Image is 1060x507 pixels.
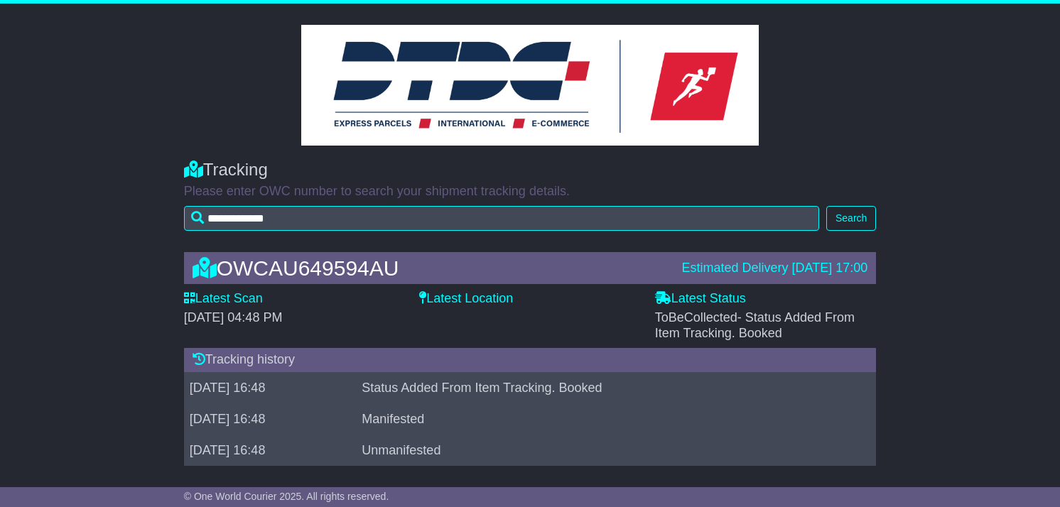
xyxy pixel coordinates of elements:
[184,184,877,200] p: Please enter OWC number to search your shipment tracking details.
[301,25,759,146] img: GetCustomerLogo
[356,435,853,466] td: Unmanifested
[184,403,357,435] td: [DATE] 16:48
[184,435,357,466] td: [DATE] 16:48
[184,160,877,180] div: Tracking
[655,291,746,307] label: Latest Status
[682,261,868,276] div: Estimated Delivery [DATE] 17:00
[184,291,263,307] label: Latest Scan
[655,310,855,340] span: - Status Added From Item Tracking. Booked
[826,206,876,231] button: Search
[184,491,389,502] span: © One World Courier 2025. All rights reserved.
[185,256,675,280] div: OWCAU649594AU
[356,403,853,435] td: Manifested
[356,372,853,403] td: Status Added From Item Tracking. Booked
[655,310,855,340] span: ToBeCollected
[419,291,513,307] label: Latest Location
[184,372,357,403] td: [DATE] 16:48
[184,348,877,372] div: Tracking history
[184,310,283,325] span: [DATE] 04:48 PM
